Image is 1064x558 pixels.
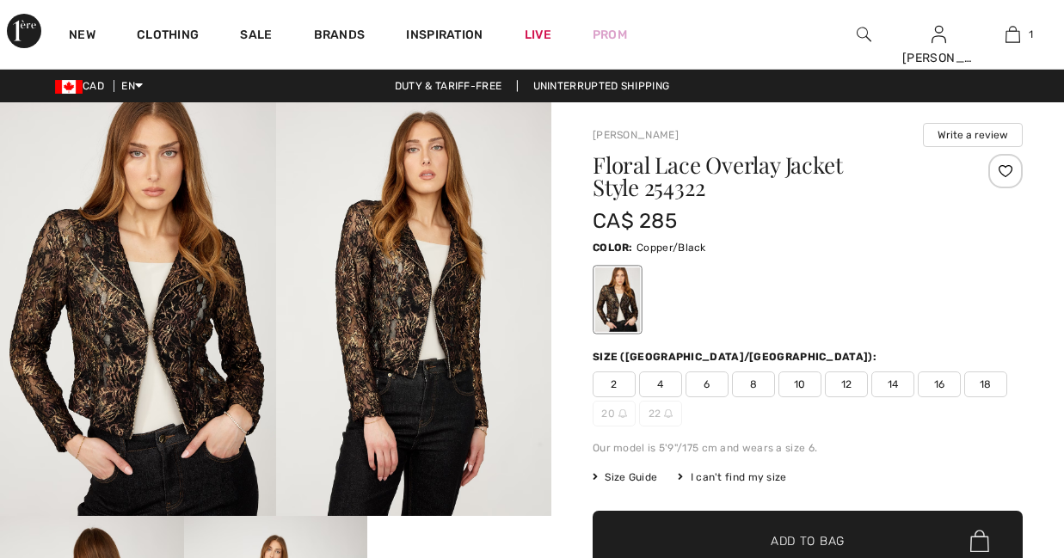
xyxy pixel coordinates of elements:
[593,349,880,365] div: Size ([GEOGRAPHIC_DATA]/[GEOGRAPHIC_DATA]):
[595,267,640,332] div: Copper/Black
[871,371,914,397] span: 14
[593,129,679,141] a: [PERSON_NAME]
[932,24,946,45] img: My Info
[902,49,975,67] div: [PERSON_NAME]
[618,409,627,418] img: ring-m.svg
[932,26,946,42] a: Sign In
[55,80,111,92] span: CAD
[732,371,775,397] span: 8
[55,80,83,94] img: Canadian Dollar
[964,371,1007,397] span: 18
[7,14,41,48] img: 1ère Avenue
[137,28,199,46] a: Clothing
[686,371,729,397] span: 6
[639,401,682,426] span: 22
[778,371,821,397] span: 10
[593,209,677,233] span: CA$ 285
[970,530,989,552] img: Bag.svg
[593,401,636,426] span: 20
[525,26,551,44] a: Live
[923,123,1023,147] button: Write a review
[121,80,143,92] span: EN
[664,409,673,418] img: ring-m.svg
[976,24,1049,45] a: 1
[918,371,961,397] span: 16
[593,469,657,485] span: Size Guide
[1006,24,1020,45] img: My Bag
[637,242,706,254] span: Copper/Black
[314,28,366,46] a: Brands
[593,440,1023,456] div: Our model is 5'9"/175 cm and wears a size 6.
[593,371,636,397] span: 2
[825,371,868,397] span: 12
[406,28,483,46] span: Inspiration
[678,469,786,485] div: I can't find my size
[593,26,627,44] a: Prom
[276,102,552,516] img: floral lace overlay jacket Style 254322. 2
[240,28,272,46] a: Sale
[593,154,951,199] h1: Floral Lace Overlay Jacket Style 254322
[952,429,1047,472] iframe: Opens a widget where you can chat to one of our agents
[69,28,95,46] a: New
[593,242,633,254] span: Color:
[1029,27,1033,42] span: 1
[639,371,682,397] span: 4
[771,532,845,550] span: Add to Bag
[857,24,871,45] img: search the website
